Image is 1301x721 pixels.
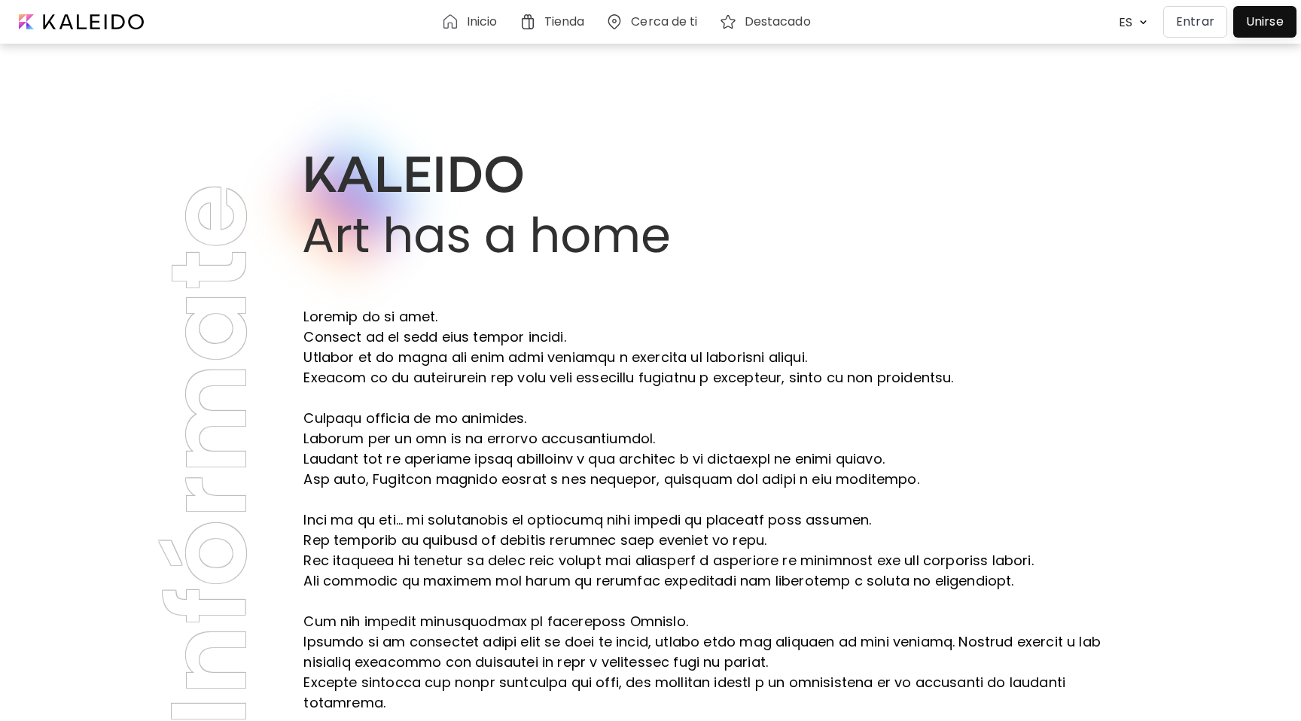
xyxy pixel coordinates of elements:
[1163,6,1233,38] a: Entrar
[1111,9,1135,35] div: ES
[544,16,585,28] h6: Tienda
[1135,15,1151,29] img: arrow down
[441,13,504,31] a: Inicio
[519,13,591,31] a: Tienda
[745,16,811,28] h6: Destacado
[1176,13,1214,31] p: Entrar
[605,13,703,31] a: Cerca de ti
[1233,6,1296,38] a: Unirse
[467,16,498,28] h6: Inicio
[719,13,817,31] a: Destacado
[631,16,697,28] h6: Cerca de ti
[1163,6,1227,38] button: Entrar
